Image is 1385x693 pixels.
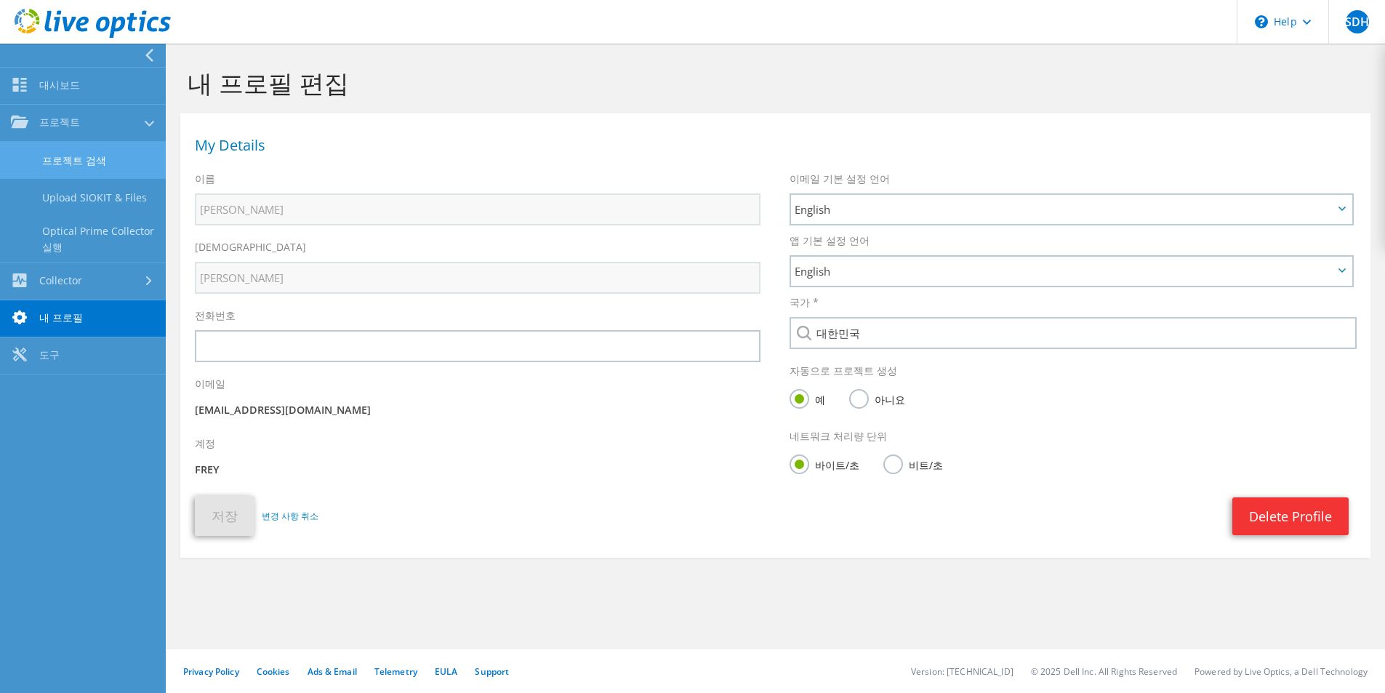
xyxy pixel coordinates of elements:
[790,364,897,378] label: 자동으로 프로젝트 생성
[435,665,457,678] a: EULA
[195,462,760,478] p: FREY
[188,68,1356,98] h1: 내 프로필 편집
[195,377,225,391] label: 이메일
[849,389,905,407] label: 아니요
[883,454,943,473] label: 비트/초
[795,263,1333,280] span: English
[195,436,215,451] label: 계정
[1232,497,1349,535] a: Delete Profile
[195,402,760,418] p: [EMAIL_ADDRESS][DOMAIN_NAME]
[911,665,1013,678] li: Version: [TECHNICAL_ID]
[1346,10,1369,33] span: SDH
[374,665,417,678] a: Telemetry
[195,240,306,255] label: [DEMOGRAPHIC_DATA]
[195,172,215,186] label: 이름
[790,429,887,444] label: 네트워크 처리량 단위
[308,665,357,678] a: Ads & Email
[183,665,239,678] a: Privacy Policy
[1255,15,1268,28] svg: \n
[475,665,509,678] a: Support
[790,454,859,473] label: 바이트/초
[195,496,254,536] button: 저장
[195,308,236,323] label: 전화번호
[790,233,870,248] label: 앱 기본 설정 언어
[262,508,318,524] a: 변경 사항 취소
[790,172,890,186] label: 이메일 기본 설정 언어
[1031,665,1177,678] li: © 2025 Dell Inc. All Rights Reserved
[195,138,1349,153] h1: My Details
[1195,665,1368,678] li: Powered by Live Optics, a Dell Technology
[790,389,825,407] label: 예
[795,201,1333,218] span: English
[257,665,290,678] a: Cookies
